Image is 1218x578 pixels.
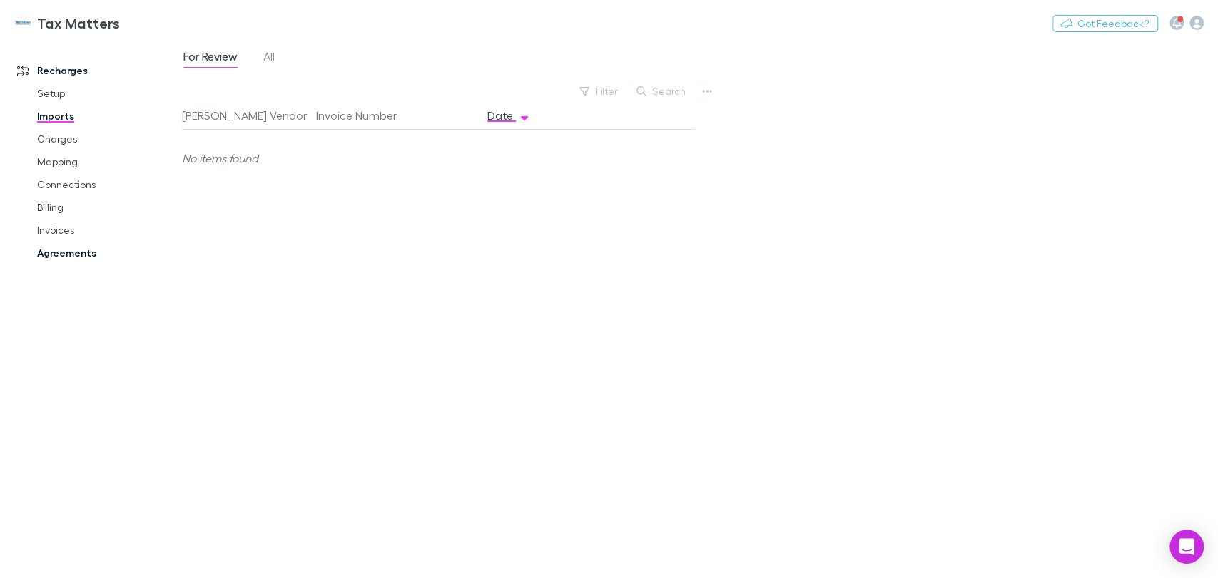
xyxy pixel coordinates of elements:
[23,82,193,105] a: Setup
[23,219,193,242] a: Invoices
[572,83,626,100] button: Filter
[6,6,128,40] a: Tax Matters
[629,83,694,100] button: Search
[1052,15,1158,32] button: Got Feedback?
[23,150,193,173] a: Mapping
[14,14,31,31] img: Tax Matters 's Logo
[23,128,193,150] a: Charges
[182,130,684,187] div: No items found
[487,101,530,130] button: Date
[1169,530,1204,564] div: Open Intercom Messenger
[3,59,193,82] a: Recharges
[183,49,238,68] span: For Review
[263,49,275,68] span: All
[23,242,193,264] a: Agreements
[23,105,193,128] a: Imports
[23,196,193,219] a: Billing
[316,101,414,130] button: Invoice Number
[37,14,120,31] h3: Tax Matters
[23,173,193,196] a: Connections
[182,101,324,130] button: [PERSON_NAME] Vendor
